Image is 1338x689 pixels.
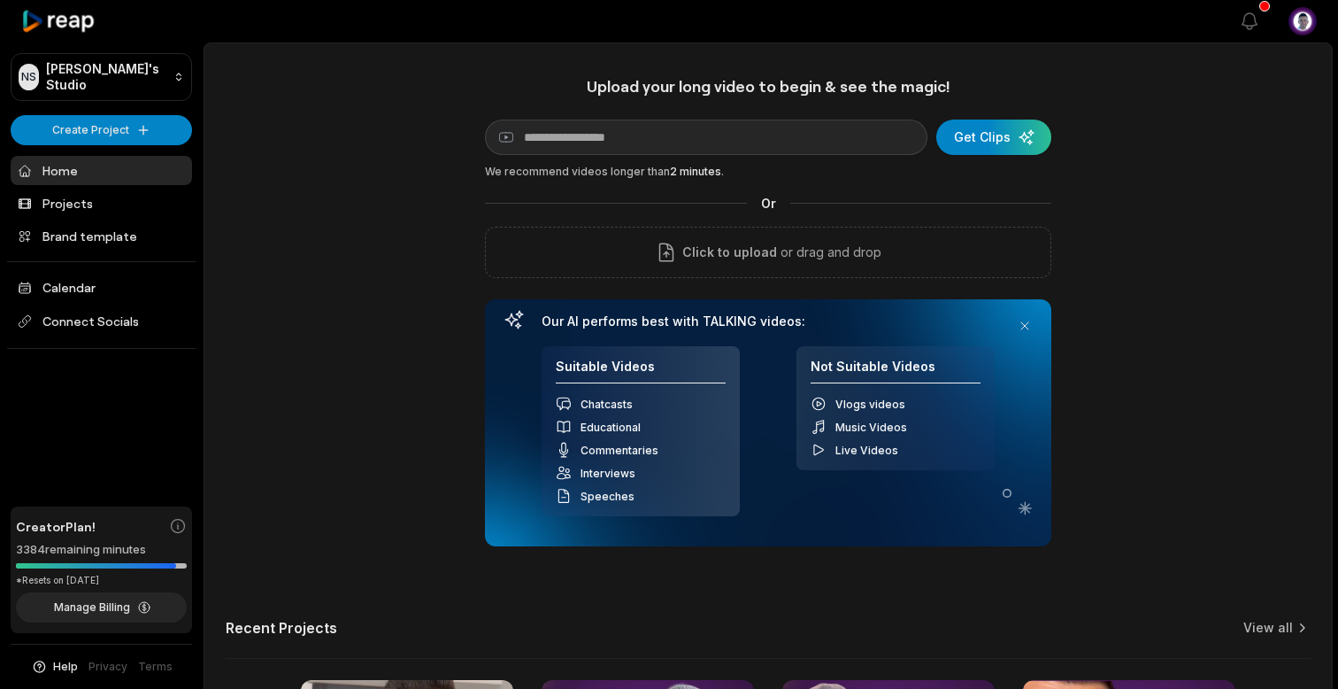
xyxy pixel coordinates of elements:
[11,156,192,185] a: Home
[11,189,192,218] a: Projects
[581,467,635,480] span: Interviews
[581,444,658,457] span: Commentaries
[542,314,995,329] h3: Our AI performs best with TALKING videos:
[835,444,898,457] span: Live Videos
[11,221,192,251] a: Brand template
[53,659,78,675] span: Help
[31,659,78,675] button: Help
[88,659,127,675] a: Privacy
[16,517,96,536] span: Creator Plan!
[16,592,187,623] button: Manage Billing
[11,306,192,337] span: Connect Socials
[670,165,721,178] span: 2 minutes
[777,242,881,263] p: or drag and drop
[485,164,1051,180] div: We recommend videos longer than .
[936,120,1051,155] button: Get Clips
[581,490,634,503] span: Speeches
[835,398,905,411] span: Vlogs videos
[581,398,633,411] span: Chatcasts
[835,421,907,434] span: Music Videos
[581,421,641,434] span: Educational
[1243,619,1293,637] a: View all
[682,242,777,263] span: Click to upload
[811,359,980,384] h4: Not Suitable Videos
[11,115,192,145] button: Create Project
[138,659,173,675] a: Terms
[556,359,726,384] h4: Suitable Videos
[16,574,187,587] div: *Resets on [DATE]
[11,273,192,302] a: Calendar
[46,61,166,93] p: [PERSON_NAME]'s Studio
[747,194,790,213] span: Or
[19,64,39,90] div: NS
[485,76,1051,97] h1: Upload your long video to begin & see the magic!
[226,619,337,637] h2: Recent Projects
[16,541,187,559] div: 3384 remaining minutes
